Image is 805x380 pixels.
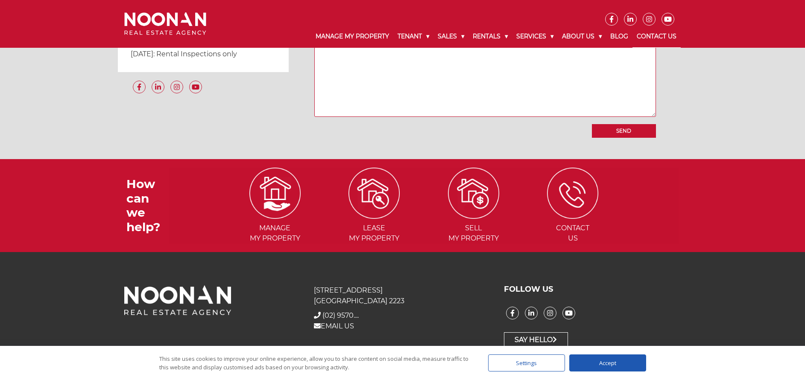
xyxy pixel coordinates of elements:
[425,223,523,244] span: Sell my Property
[632,26,681,48] a: Contact Us
[448,168,499,219] img: ICONS
[348,168,400,219] img: ICONS
[512,26,558,47] a: Services
[226,189,324,243] a: Managemy Property
[393,26,433,47] a: Tenant
[524,189,622,243] a: ContactUs
[159,354,471,371] div: This site uses cookies to improve your online experience, allow you to share content on social me...
[314,285,491,306] p: [STREET_ADDRESS] [GEOGRAPHIC_DATA] 2223
[468,26,512,47] a: Rentals
[606,26,632,47] a: Blog
[558,26,606,47] a: About Us
[504,285,681,294] h3: FOLLOW US
[488,354,565,371] div: Settings
[325,223,423,244] span: Lease my Property
[524,223,622,244] span: Contact Us
[325,189,423,243] a: Leasemy Property
[249,168,301,219] img: ICONS
[547,168,598,219] img: ICONS
[433,26,468,47] a: Sales
[131,49,276,59] p: [DATE]: Rental Inspections only
[126,177,169,234] h3: How can we help?
[569,354,646,371] div: Accept
[322,311,359,319] a: Click to reveal phone number
[311,26,393,47] a: Manage My Property
[504,332,568,348] a: Say Hello
[226,223,324,244] span: Manage my Property
[592,124,656,138] input: Send
[322,311,359,319] span: (02) 9570....
[314,322,354,330] a: EMAIL US
[124,12,206,35] img: Noonan Real Estate Agency
[425,189,523,243] a: Sellmy Property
